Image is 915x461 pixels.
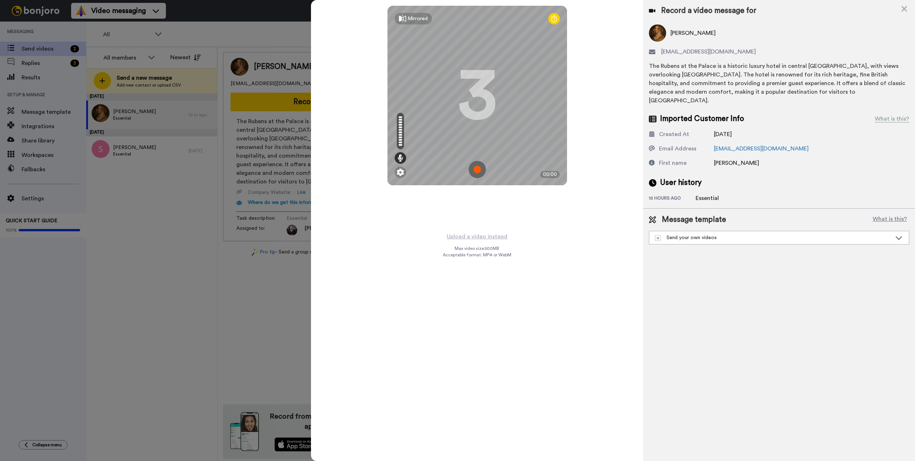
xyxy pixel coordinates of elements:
span: Imported Customer Info [660,113,744,124]
div: Send your own videos [655,234,892,241]
a: [EMAIL_ADDRESS][DOMAIN_NAME] [714,146,809,152]
span: [DATE] [714,131,732,137]
span: Acceptable format: MP4 or WebM [443,252,511,258]
span: User history [660,177,702,188]
img: demo-template.svg [655,235,661,241]
button: What is this? [870,214,909,225]
span: [PERSON_NAME] [714,160,759,166]
img: ic_record_start.svg [469,161,486,178]
span: Max video size: 500 MB [455,246,500,251]
div: Created At [659,130,689,139]
span: [EMAIL_ADDRESS][DOMAIN_NAME] [661,47,756,56]
div: What is this? [875,115,909,123]
div: Email Address [659,144,696,153]
div: The Rubens at the Palace is a historic luxury hotel in central [GEOGRAPHIC_DATA], with views over... [649,62,909,105]
div: Essential [696,194,731,202]
img: ic_gear.svg [397,169,404,176]
div: First name [659,159,687,167]
button: Upload a video instead [445,232,510,241]
span: Message template [662,214,726,225]
div: 10 hours ago [649,195,696,202]
div: 00:00 [540,171,560,178]
div: 3 [457,69,497,122]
